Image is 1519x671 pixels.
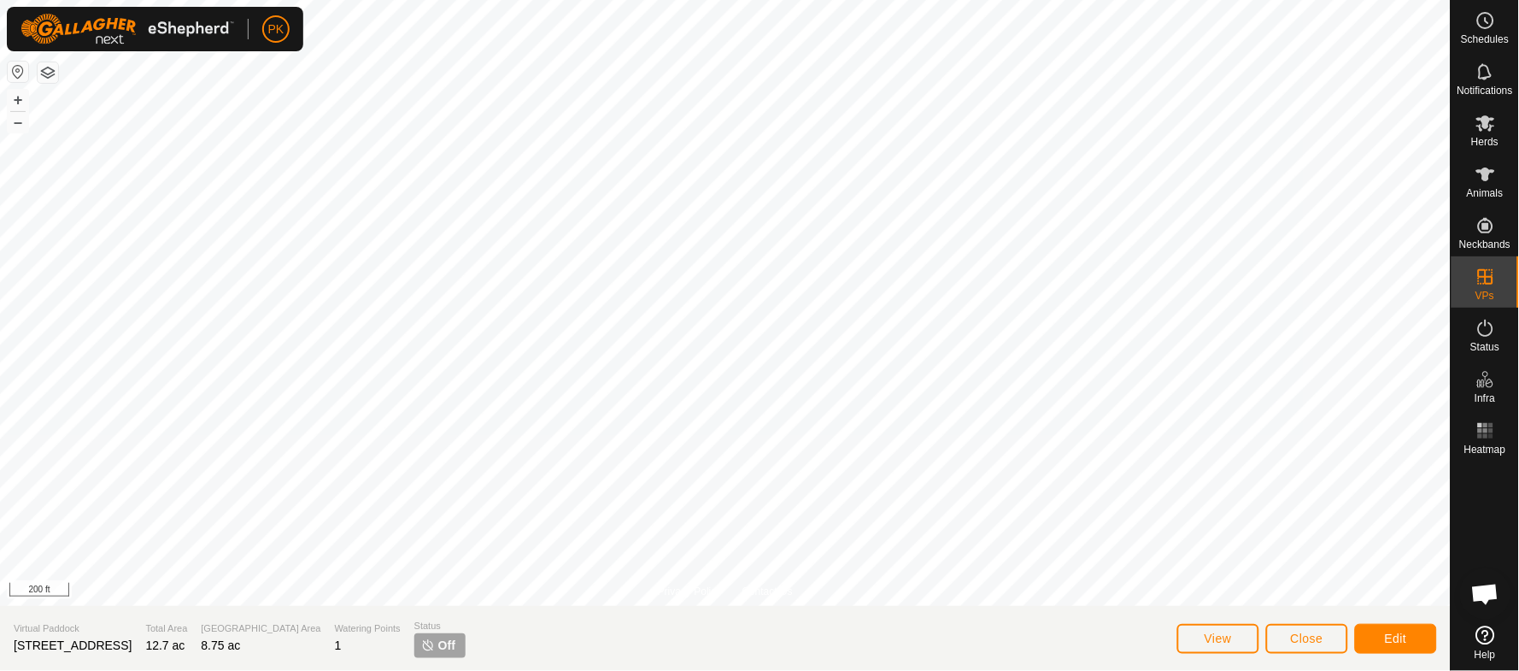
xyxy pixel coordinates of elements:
span: Neckbands [1459,239,1510,250]
button: Close [1266,624,1348,654]
span: Watering Points [335,621,401,636]
button: Reset Map [8,62,28,82]
span: Close [1291,632,1323,645]
span: [GEOGRAPHIC_DATA] Area [201,621,320,636]
span: 1 [335,639,342,652]
span: [STREET_ADDRESS] [14,639,132,652]
span: Total Area [145,621,187,636]
span: View [1205,632,1232,645]
a: Privacy Policy [658,584,722,599]
button: Edit [1355,624,1437,654]
span: Infra [1475,393,1495,403]
span: Status [414,619,466,633]
img: turn-off [421,639,435,652]
span: Animals [1467,188,1504,198]
span: Notifications [1457,85,1513,96]
a: Help [1452,619,1519,667]
button: Map Layers [38,62,58,83]
div: Open chat [1460,568,1511,620]
span: Herds [1471,137,1498,147]
button: – [8,112,28,132]
button: View [1177,624,1259,654]
span: Virtual Paddock [14,621,132,636]
button: + [8,90,28,110]
span: Status [1470,342,1499,352]
span: 8.75 ac [201,639,240,652]
span: Schedules [1461,34,1509,44]
span: Edit [1385,632,1407,645]
span: Help [1475,650,1496,660]
span: 12.7 ac [145,639,185,652]
span: PK [268,21,284,38]
span: Off [438,637,455,655]
a: Contact Us [742,584,793,599]
img: Gallagher Logo [21,14,234,44]
span: Heatmap [1464,444,1506,455]
span: VPs [1475,291,1494,301]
